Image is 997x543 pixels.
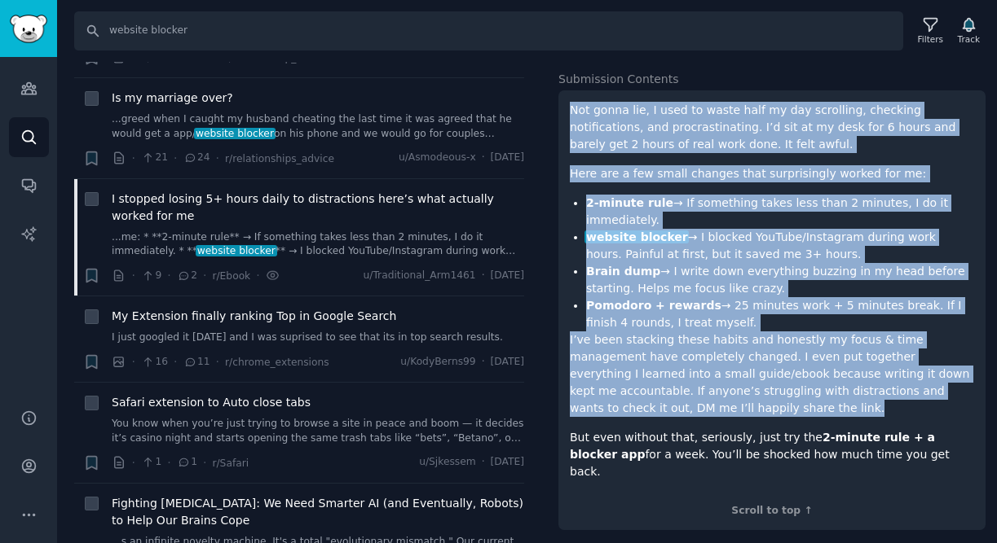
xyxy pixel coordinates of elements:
span: u/KodyBerns99 [400,355,475,370]
span: r/Safari [212,458,249,469]
span: website blocker [196,245,277,256]
a: Is my marriage over? [112,90,233,107]
p: Not gonna lie, I used to waste half my day scrolling, checking notifications, and procrastinating... [570,102,974,153]
li: → I blocked YouTube/Instagram during work hours. Painful at first, but it saved me 3+ hours. [586,229,974,263]
span: u/Traditional_Arm1461 [364,269,476,283]
span: u/Sjkessem [419,455,476,470]
strong: 2-minute rule [586,196,673,209]
strong: Brain dump [586,265,660,278]
div: Track [958,33,980,45]
span: Submission Contents [558,71,679,88]
span: · [167,454,170,471]
span: 21 [141,151,168,165]
div: Scroll to top ↑ [570,504,974,519]
span: · [203,454,206,471]
span: · [482,151,485,165]
button: Track [952,14,986,48]
span: 16 [141,355,168,370]
span: 1 [177,455,197,470]
div: Filters [918,33,943,45]
a: Fighting [MEDICAL_DATA]: We Need Smarter AI (and Eventually, Robots) to Help Our Brains Cope [112,495,524,529]
span: [DATE] [491,151,524,165]
span: · [216,150,219,167]
strong: Pomodoro + rewards [586,299,721,312]
span: website blocker [194,128,276,139]
a: Safari extension to Auto close tabs [112,394,311,411]
input: Search Keyword [74,11,903,50]
span: r/relationships_advice [225,153,334,164]
span: · [482,269,485,283]
li: → I write down everything buzzing in my head before starting. Helps me focus like crazy. [586,263,974,297]
span: 11 [183,355,210,370]
span: r/chrome_extensions [225,357,329,368]
a: I just googled it [DATE] and I was suprised to see that its in top search results. [112,331,524,345]
span: website blocker [585,230,689,243]
span: · [132,454,135,471]
li: → If something takes less than 2 minutes, I do it immediately. [586,195,974,229]
span: 2 [177,269,197,283]
a: My Extension finally ranking Top in Google Search [112,308,396,325]
span: · [132,353,135,370]
span: · [203,267,206,284]
span: r/Ebook [212,270,250,282]
img: GummySearch logo [10,15,47,43]
span: · [167,267,170,284]
span: [DATE] [491,455,524,470]
span: u/Asmodeous-x [399,151,476,165]
span: [DATE] [491,355,524,370]
span: · [174,353,177,370]
p: Here are a few small changes that surprisingly worked for me: [570,165,974,182]
span: 9 [141,269,161,283]
span: [DATE] [491,269,524,283]
span: · [132,150,135,167]
span: 24 [183,151,210,165]
span: · [216,353,219,370]
li: → 25 minutes work + 5 minutes break. If I finish 4 rounds, I treat myself. [586,297,974,331]
a: I stopped losing 5+ hours daily to distractions here’s what actually worked for me [112,190,524,225]
a: ...me: * **2-minute rule** → If something takes less than 2 minutes, I do it immediately. * **web... [112,230,524,259]
span: · [482,455,485,470]
span: · [132,267,135,284]
p: I’ve been stacking these habits and honestly my focus & time management have completely changed. ... [570,331,974,417]
span: · [174,150,177,167]
p: But even without that, seriously, just try the for a week. You’ll be shocked how much time you ge... [570,429,974,480]
span: 1 [141,455,161,470]
a: You know when you’re just trying to browse a site in peace and boom — it decides it’s casino nigh... [112,417,524,445]
a: ...greed when I caught my husband cheating the last time it was agreed that he would get a app/we... [112,112,524,141]
span: · [482,355,485,370]
span: · [256,267,259,284]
